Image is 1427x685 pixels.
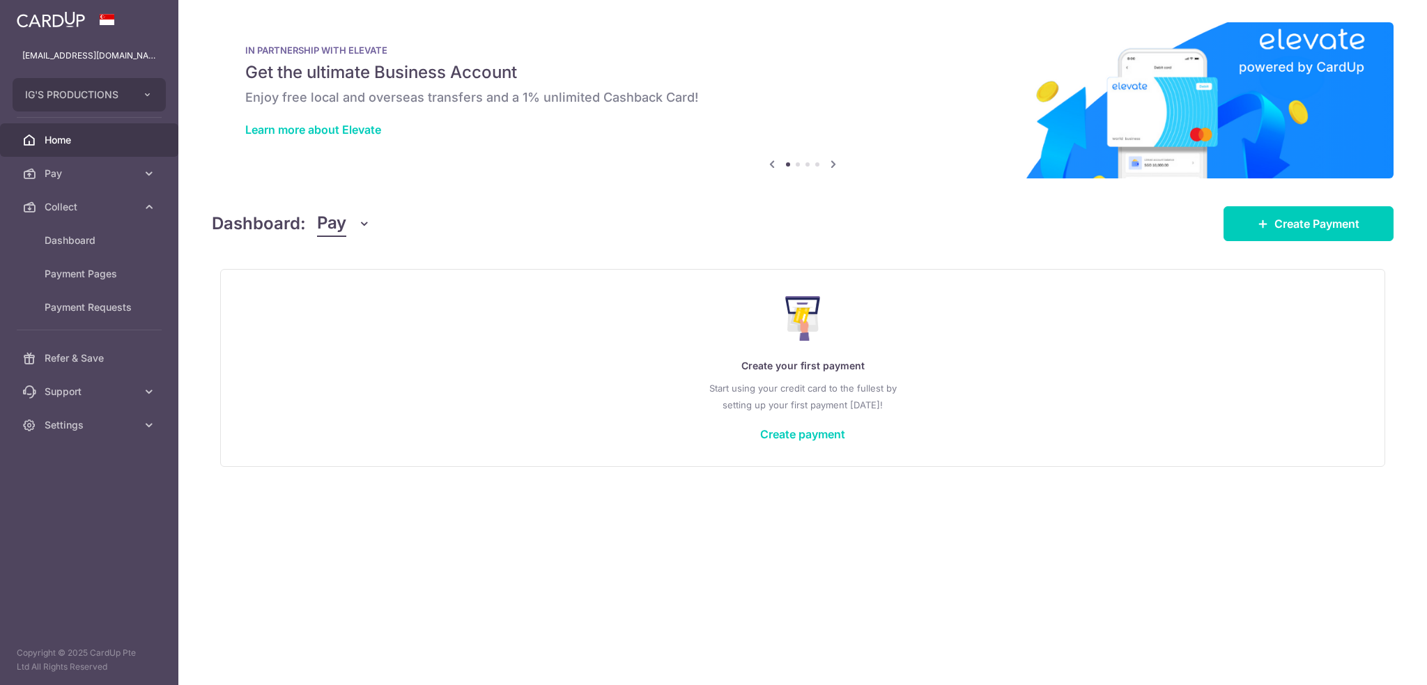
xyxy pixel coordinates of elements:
h6: Enjoy free local and overseas transfers and a 1% unlimited Cashback Card! [245,89,1360,106]
p: Start using your credit card to the fullest by setting up your first payment [DATE]! [249,380,1357,413]
span: Pay [317,210,346,237]
p: IN PARTNERSHIP WITH ELEVATE [245,45,1360,56]
a: Create payment [760,427,845,441]
h4: Dashboard: [212,211,306,236]
span: Home [45,133,137,147]
span: Collect [45,200,137,214]
span: Settings [45,418,137,432]
p: Create your first payment [249,357,1357,374]
span: Create Payment [1274,215,1359,232]
img: CardUp [17,11,85,28]
p: [EMAIL_ADDRESS][DOMAIN_NAME] [22,49,156,63]
h5: Get the ultimate Business Account [245,61,1360,84]
span: IG'S PRODUCTIONS [25,88,128,102]
button: IG'S PRODUCTIONS [13,78,166,111]
span: Pay [45,167,137,180]
a: Learn more about Elevate [245,123,381,137]
span: Support [45,385,137,399]
span: Payment Pages [45,267,137,281]
a: Create Payment [1224,206,1394,241]
img: Make Payment [785,296,821,341]
span: Refer & Save [45,351,137,365]
span: Dashboard [45,233,137,247]
span: Payment Requests [45,300,137,314]
button: Pay [317,210,371,237]
img: Renovation banner [212,22,1394,178]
